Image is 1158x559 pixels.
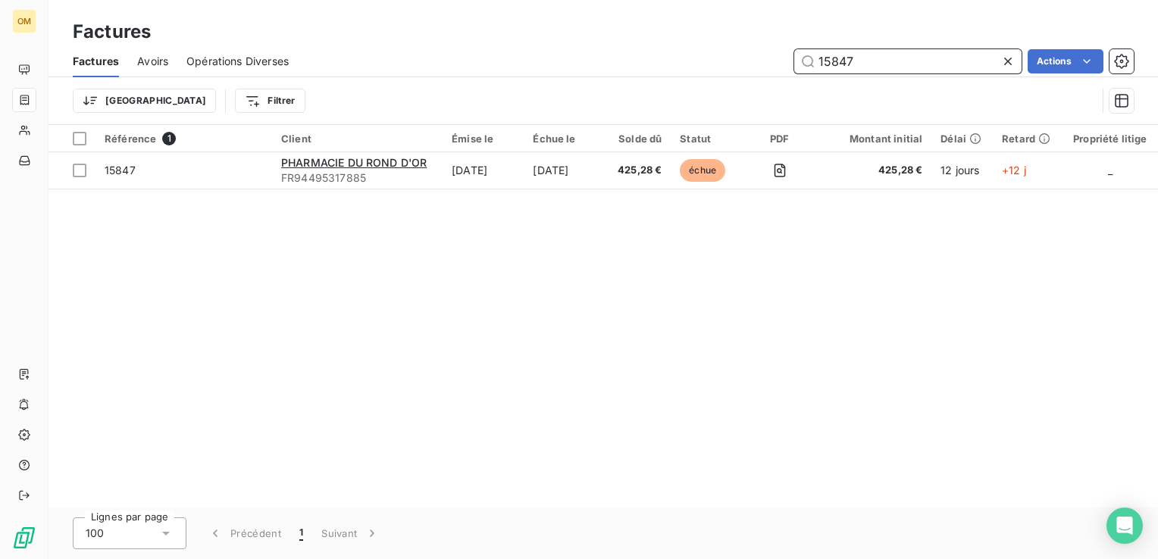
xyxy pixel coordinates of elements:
[73,54,119,69] span: Factures
[750,133,809,145] div: PDF
[281,133,433,145] div: Client
[940,133,984,145] div: Délai
[533,133,596,145] div: Échue le
[827,163,922,178] span: 425,28 €
[281,170,433,186] span: FR94495317885
[443,152,524,189] td: [DATE]
[235,89,305,113] button: Filtrer
[1072,133,1149,145] div: Propriété litige
[281,156,427,169] span: PHARMACIE DU ROND D'OR
[105,133,156,145] span: Référence
[1108,164,1113,176] span: _
[1028,49,1103,73] button: Actions
[137,54,168,69] span: Avoirs
[199,517,290,549] button: Précédent
[827,133,922,145] div: Montant initial
[680,133,731,145] div: Statut
[73,89,216,113] button: [GEOGRAPHIC_DATA]
[162,132,176,145] span: 1
[1002,164,1026,176] span: +12 j
[73,18,151,45] h3: Factures
[615,163,662,178] span: 425,28 €
[12,9,36,33] div: OM
[290,517,312,549] button: 1
[524,152,606,189] td: [DATE]
[105,164,136,176] span: 15847
[931,152,993,189] td: 12 jours
[86,526,104,541] span: 100
[680,159,725,182] span: échue
[1002,133,1053,145] div: Retard
[186,54,289,69] span: Opérations Diverses
[299,526,303,541] span: 1
[12,526,36,550] img: Logo LeanPay
[794,49,1022,73] input: Rechercher
[452,133,515,145] div: Émise le
[615,133,662,145] div: Solde dû
[312,517,389,549] button: Suivant
[1106,507,1143,544] div: Open Intercom Messenger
